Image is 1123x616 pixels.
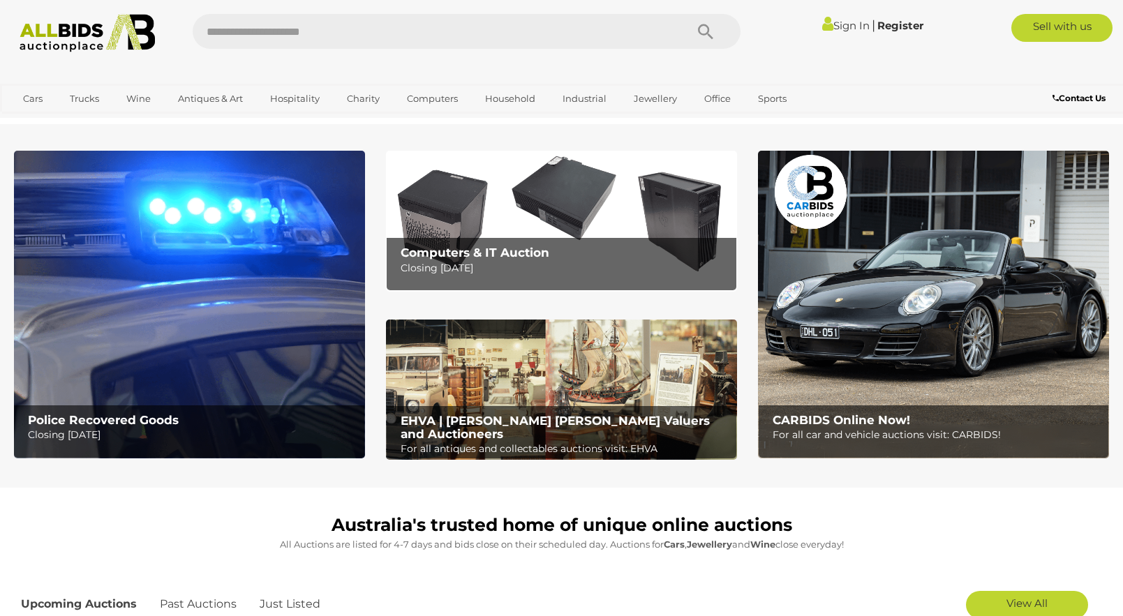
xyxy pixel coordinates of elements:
[28,426,357,444] p: Closing [DATE]
[822,19,870,32] a: Sign In
[401,260,729,277] p: Closing [DATE]
[671,14,741,49] button: Search
[169,87,252,110] a: Antiques & Art
[117,87,160,110] a: Wine
[749,87,796,110] a: Sports
[261,87,329,110] a: Hospitality
[872,17,875,33] span: |
[386,151,737,291] a: Computers & IT Auction Computers & IT Auction Closing [DATE]
[28,413,179,427] b: Police Recovered Goods
[750,539,775,550] strong: Wine
[386,151,737,291] img: Computers & IT Auction
[1053,93,1106,103] b: Contact Us
[61,87,108,110] a: Trucks
[758,151,1109,458] a: CARBIDS Online Now! CARBIDS Online Now! For all car and vehicle auctions visit: CARBIDS!
[14,151,365,458] img: Police Recovered Goods
[687,539,732,550] strong: Jewellery
[773,413,910,427] b: CARBIDS Online Now!
[1011,14,1113,42] a: Sell with us
[401,246,549,260] b: Computers & IT Auction
[386,320,737,460] a: EHVA | Evans Hastings Valuers and Auctioneers EHVA | [PERSON_NAME] [PERSON_NAME] Valuers and Auct...
[14,151,365,458] a: Police Recovered Goods Police Recovered Goods Closing [DATE]
[1053,91,1109,106] a: Contact Us
[398,87,467,110] a: Computers
[401,414,710,441] b: EHVA | [PERSON_NAME] [PERSON_NAME] Valuers and Auctioneers
[695,87,740,110] a: Office
[386,320,737,460] img: EHVA | Evans Hastings Valuers and Auctioneers
[338,87,389,110] a: Charity
[21,536,1103,553] p: All Auctions are listed for 4-7 days and bids close on their scheduled day. Auctions for , and cl...
[12,14,163,52] img: Allbids.com.au
[21,516,1103,535] h1: Australia's trusted home of unique online auctions
[625,87,686,110] a: Jewellery
[476,87,544,110] a: Household
[14,110,131,133] a: [GEOGRAPHIC_DATA]
[401,440,729,458] p: For all antiques and collectables auctions visit: EHVA
[877,19,923,32] a: Register
[1006,596,1048,610] span: View All
[553,87,616,110] a: Industrial
[664,539,685,550] strong: Cars
[773,426,1101,444] p: For all car and vehicle auctions visit: CARBIDS!
[758,151,1109,458] img: CARBIDS Online Now!
[14,87,52,110] a: Cars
